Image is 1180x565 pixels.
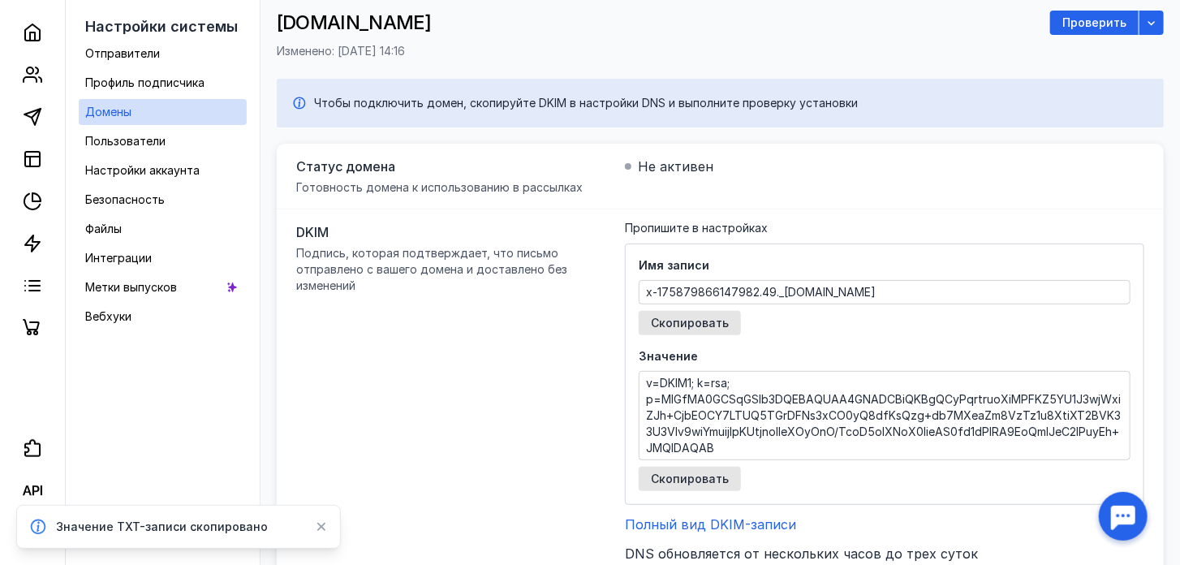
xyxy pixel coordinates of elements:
[85,105,131,119] span: Домены
[79,245,247,271] a: Интеграции
[85,75,205,89] span: Профиль подписчика
[1050,11,1139,35] button: Проверить
[296,246,567,292] span: Подпись, которая подтверждает, что письмо отправлено с вашего домена и доставлено без изменений
[85,192,165,206] span: Безопасность
[638,157,713,176] span: Не активен
[79,99,247,125] a: Домены
[79,70,247,96] a: Профиль подписчика
[85,222,122,235] span: Файлы
[625,222,967,234] div: Пропишите в настройках
[296,158,395,175] span: Статус домена
[85,46,160,60] span: Отправители
[79,157,247,183] a: Настройки аккаунта
[296,224,329,240] span: DKIM
[85,163,200,177] span: Настройки аккаунта
[79,274,247,300] a: Метки выпусков
[277,11,432,34] span: [DOMAIN_NAME]
[85,280,177,294] span: Метки выпусков
[85,251,152,265] span: Интеграции
[277,43,405,59] span: Изменено: [DATE] 14:16
[625,516,796,533] button: Полный вид DKIM-записи
[640,372,1130,459] textarea: v=DKIM1; k=rsa; p=MIGfMA0GCSqGSIb3DQEBAQUAA4GNADCBiQKBgQCyPqrtruoXiMPFKZ5YU1J3wjWxiZJh+CjbEOCY7LT...
[639,467,741,491] button: Скопировать
[625,544,978,563] span: DNS обновляется от нескольких часов до трех суток
[639,257,1130,274] span: Имя записи
[314,95,1148,111] div: Чтобы подключить домен, скопируйте DKIM в настройки DNS и выполните проверку установки
[85,18,238,35] span: Настройки системы
[639,311,741,335] button: Скопировать
[85,134,166,148] span: Пользователи
[85,309,131,323] span: Вебхуки
[640,281,1130,304] textarea: x-175879866147982.49._[DOMAIN_NAME]
[651,472,729,486] span: Скопировать
[79,216,247,242] a: Файлы
[56,519,268,535] span: Значение TXT-записи скопировано
[296,180,583,194] span: Готовность домена к использованию в рассылках
[1062,16,1126,30] span: Проверить
[639,348,1130,364] span: Значение
[79,304,247,330] a: Вебхуки
[79,187,247,213] a: Безопасность
[79,128,247,154] a: Пользователи
[651,317,729,330] span: Скопировать
[79,41,247,67] a: Отправители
